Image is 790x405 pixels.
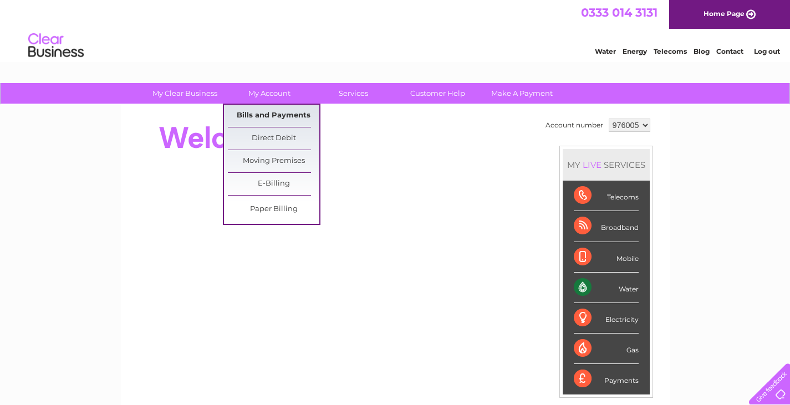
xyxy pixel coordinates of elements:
a: Log out [754,47,780,55]
td: Account number [543,116,606,135]
a: My Account [223,83,315,104]
div: LIVE [580,160,604,170]
a: Direct Debit [228,127,319,150]
div: Telecoms [574,181,639,211]
img: logo.png [28,29,84,63]
div: Mobile [574,242,639,273]
a: Paper Billing [228,198,319,221]
div: Gas [574,334,639,364]
div: Clear Business is a trading name of Verastar Limited (registered in [GEOGRAPHIC_DATA] No. 3667643... [134,6,658,54]
div: MY SERVICES [563,149,650,181]
div: Payments [574,364,639,394]
a: Make A Payment [476,83,568,104]
a: Services [308,83,399,104]
a: Contact [716,47,743,55]
a: 0333 014 3131 [581,6,658,19]
div: Broadband [574,211,639,242]
a: Water [595,47,616,55]
a: Bills and Payments [228,105,319,127]
a: E-Billing [228,173,319,195]
div: Electricity [574,303,639,334]
a: Customer Help [392,83,483,104]
a: My Clear Business [139,83,231,104]
a: Energy [623,47,647,55]
a: Blog [694,47,710,55]
div: Water [574,273,639,303]
a: Moving Premises [228,150,319,172]
a: Telecoms [654,47,687,55]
